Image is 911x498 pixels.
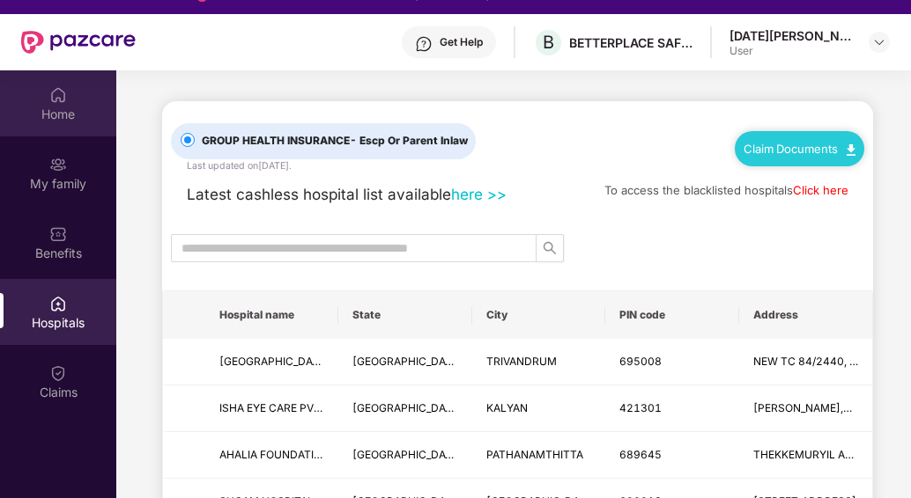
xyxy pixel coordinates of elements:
[440,35,483,49] div: Get Help
[350,134,468,147] span: - Escp Or Parent Inlaw
[847,144,855,156] img: svg+xml;base64,PHN2ZyB4bWxucz0iaHR0cDovL3d3dy53My5vcmcvMjAwMC9zdmciIHdpZHRoPSIxMC40IiBoZWlnaHQ9Ij...
[472,339,605,385] td: TRIVANDRUM
[338,432,471,479] td: KERALA
[605,291,738,339] th: PIN code
[739,291,872,339] th: Address
[537,241,563,255] span: search
[187,159,292,174] div: Last updated on [DATE] .
[205,339,338,385] td: ARUMANA HOSPITAL - TRIVANDRUM
[451,185,507,203] a: here >>
[195,133,475,150] span: GROUP HEALTH INSURANCE
[187,185,451,203] span: Latest cashless hospital list available
[219,401,397,414] span: ISHA EYE CARE PVT LTD - KALYAN
[415,35,433,53] img: svg+xml;base64,PHN2ZyBpZD0iSGVscC0zMngzMiIgeG1sbnM9Imh0dHA6Ly93d3cudzMub3JnLzIwMDAvc3ZnIiB3aWR0aD...
[619,448,662,461] span: 689645
[352,401,463,414] span: [GEOGRAPHIC_DATA]
[49,86,67,104] img: svg+xml;base64,PHN2ZyBpZD0iSG9tZSIgeG1sbnM9Imh0dHA6Ly93d3cudzMub3JnLzIwMDAvc3ZnIiB3aWR0aD0iMjAiIG...
[21,31,136,54] img: New Pazcare Logo
[872,35,886,49] img: svg+xml;base64,PHN2ZyBpZD0iRHJvcGRvd24tMzJ4MzIiIHhtbG5zPSJodHRwOi8vd3d3LnczLm9yZy8yMDAwL3N2ZyIgd2...
[486,401,528,414] span: KALYAN
[205,291,338,339] th: Hospital name
[219,308,324,322] span: Hospital name
[486,448,583,461] span: PATHANAMTHITTA
[49,225,67,243] img: svg+xml;base64,PHN2ZyBpZD0iQmVuZWZpdHMiIHhtbG5zPSJodHRwOi8vd3d3LnczLm9yZy8yMDAwL3N2ZyIgd2lkdGg9Ij...
[49,156,67,173] img: svg+xml;base64,PHN2ZyB3aWR0aD0iMjAiIGhlaWdodD0iMjAiIHZpZXdCb3g9IjAgMCAyMCAyMCIgZmlsbD0ibm9uZSIgeG...
[486,355,557,368] span: TRIVANDRUM
[352,448,463,461] span: [GEOGRAPHIC_DATA]
[730,44,853,58] div: User
[739,432,872,479] td: THEKKEMURYIL ARCADE, NEAR COLLAGE ROAD, PATHANAMTHITTA - 689645
[543,32,554,53] span: B
[536,234,564,262] button: search
[619,355,662,368] span: 695008
[793,183,848,197] a: Click here
[338,385,471,432] td: MAHARASHTRA
[604,183,793,197] span: To access the blacklisted hospitals
[739,339,872,385] td: NEW TC 84/2440, PERUNTHANNI
[472,432,605,479] td: PATHANAMTHITTA
[49,295,67,312] img: svg+xml;base64,PHN2ZyBpZD0iSG9zcGl0YWxzIiB4bWxucz0iaHR0cDovL3d3dy53My5vcmcvMjAwMC9zdmciIHdpZHRoPS...
[472,291,605,339] th: City
[744,142,855,156] a: Claim Documents
[338,339,471,385] td: KERALA
[472,385,605,432] td: KALYAN
[352,355,463,368] span: [GEOGRAPHIC_DATA]
[739,385,872,432] td: RADHAKRISHNA SANKUL,OPP.HOLY CROSS HOSPITAL,NEAR NUTUN VIDYALAYA,
[219,448,515,461] span: AHALIA FOUNDATION EYE HOSPITAL - PATHANAMTHITTA
[219,355,452,368] span: [GEOGRAPHIC_DATA] - [GEOGRAPHIC_DATA]
[49,364,67,382] img: svg+xml;base64,PHN2ZyBpZD0iQ2xhaW0iIHhtbG5zPSJodHRwOi8vd3d3LnczLm9yZy8yMDAwL3N2ZyIgd2lkdGg9IjIwIi...
[205,385,338,432] td: ISHA EYE CARE PVT LTD - KALYAN
[619,401,662,414] span: 421301
[753,308,858,322] span: Address
[338,291,471,339] th: State
[730,27,853,44] div: [DATE][PERSON_NAME]
[569,34,693,51] div: BETTERPLACE SAFETY SOLUTIONS PRIVATE LIMITED
[205,432,338,479] td: AHALIA FOUNDATION EYE HOSPITAL - PATHANAMTHITTA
